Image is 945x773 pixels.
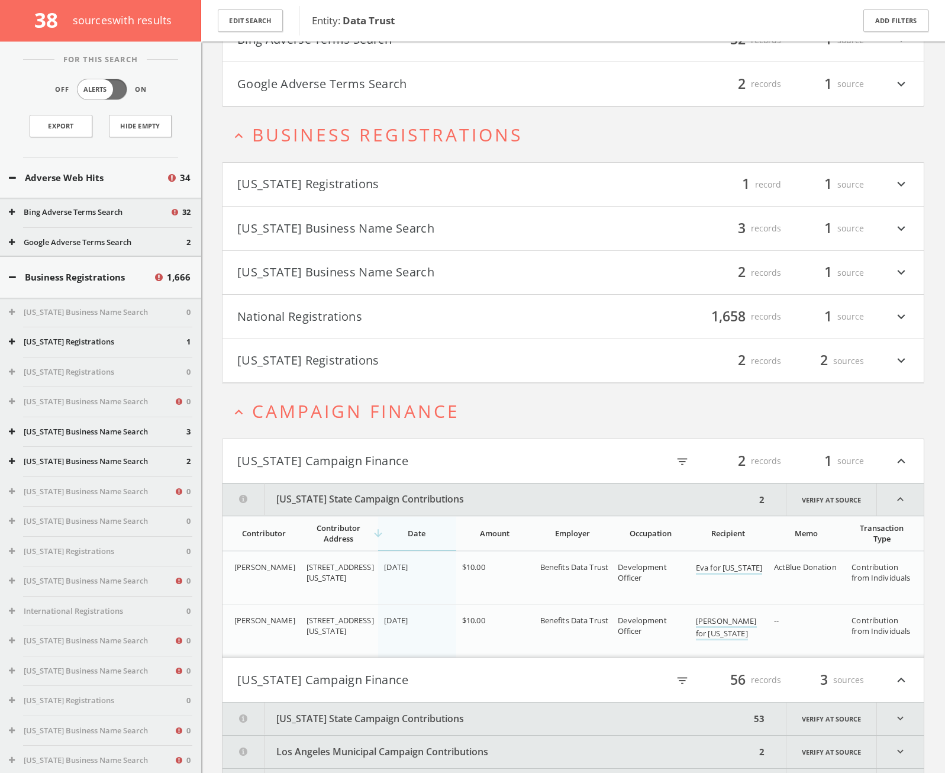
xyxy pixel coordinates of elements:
span: 56 [725,669,751,690]
span: [PERSON_NAME] [234,615,295,626]
a: Verify at source [786,484,877,516]
span: 2 [186,456,191,468]
button: [US_STATE] Business Name Search [9,456,186,468]
button: expand_lessBusiness Registrations [231,125,924,144]
button: [US_STATE] Business Name Search [9,665,174,677]
span: 1,666 [167,270,191,284]
div: 53 [750,703,768,735]
span: [PERSON_NAME] [234,562,295,572]
span: [STREET_ADDRESS][US_STATE] [307,562,374,583]
button: [US_STATE] Business Name Search [237,218,573,239]
span: 1 [819,73,837,94]
button: National Registrations [237,307,573,327]
div: source [793,263,864,283]
span: 1 [186,336,191,348]
button: [US_STATE] State Campaign Contributions [222,703,750,735]
button: [US_STATE] Business Name Search [9,516,186,527]
span: Campaign Finance [252,399,460,423]
span: Benefits Data Trust [540,615,608,626]
span: 1 [819,262,837,283]
span: 3 [815,669,833,690]
div: Contributor [234,528,294,539]
button: [US_STATE] Business Name Search [9,635,174,647]
span: 3 [733,218,751,239]
span: 2 [815,350,833,371]
span: 0 [186,665,191,677]
button: [US_STATE] Business Name Search [9,755,174,766]
span: 1 [819,218,837,239]
button: [US_STATE] Registrations [237,175,573,195]
i: expand_more [877,736,924,768]
button: [US_STATE] Business Name Search [9,725,174,737]
div: records [710,218,781,239]
span: [DATE] [384,562,408,572]
i: expand_less [231,404,247,420]
i: expand_more [894,218,909,239]
button: [US_STATE] Business Name Search [9,486,174,498]
button: International Registrations [9,605,186,617]
button: [US_STATE] Business Name Search [237,263,573,283]
button: [US_STATE] Registrations [9,366,186,378]
div: records [710,670,781,690]
div: source [793,74,864,94]
span: 38 [34,6,68,34]
button: [US_STATE] Business Name Search [9,307,186,318]
div: Occupation [618,528,683,539]
span: Development Officer [618,615,666,636]
span: 1 [819,306,837,327]
span: 0 [186,486,191,498]
button: Add Filters [863,9,928,33]
i: expand_more [894,263,909,283]
button: [US_STATE] Registrations [9,546,186,558]
a: [PERSON_NAME] for [US_STATE] [696,616,757,640]
div: sources [793,670,864,690]
div: source [793,451,864,471]
i: arrow_downward [372,527,384,539]
button: [US_STATE] Campaign Finance [237,670,573,690]
span: $10.00 [462,615,485,626]
span: 0 [186,546,191,558]
div: 2 [756,484,768,516]
span: 0 [186,725,191,737]
span: On [135,85,147,95]
span: 32 [182,207,191,218]
button: Adverse Web Hits [9,171,166,185]
div: source [793,175,864,195]
button: Edit Search [218,9,283,33]
b: Data Trust [343,14,395,27]
button: [US_STATE] Business Name Search [9,426,186,438]
span: 0 [186,366,191,378]
span: ActBlue Donation [774,562,837,572]
i: expand_less [877,484,924,516]
span: 2 [733,262,751,283]
span: For This Search [54,54,147,66]
div: Memo [774,528,839,539]
span: Off [55,85,69,95]
span: 2 [733,350,751,371]
a: Verify at source [786,703,877,735]
i: expand_more [894,307,909,327]
button: [US_STATE] Business Name Search [9,575,174,587]
span: source s with results [73,13,172,27]
span: Contribution from Individuals [852,562,910,583]
button: [US_STATE] Registrations [9,695,186,707]
span: Business Registrations [252,123,523,147]
button: Bing Adverse Terms Search [9,207,170,218]
button: Los Angeles Municipal Campaign Contributions [222,736,756,768]
span: 1 [737,174,755,195]
span: Benefits Data Trust [540,562,608,572]
span: Contribution from Individuals [852,615,910,636]
a: Eva for [US_STATE] [696,562,762,575]
span: 2 [733,73,751,94]
span: [DATE] [384,615,408,626]
button: [US_STATE] Business Name Search [9,396,174,408]
div: records [710,263,781,283]
a: Export [30,115,92,137]
button: Google Adverse Terms Search [9,237,186,249]
div: 2 [756,736,768,768]
button: [US_STATE] Campaign Finance [237,451,573,471]
button: Google Adverse Terms Search [237,74,573,94]
i: expand_less [894,451,909,471]
button: Hide Empty [109,115,172,137]
div: grid [222,551,924,658]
